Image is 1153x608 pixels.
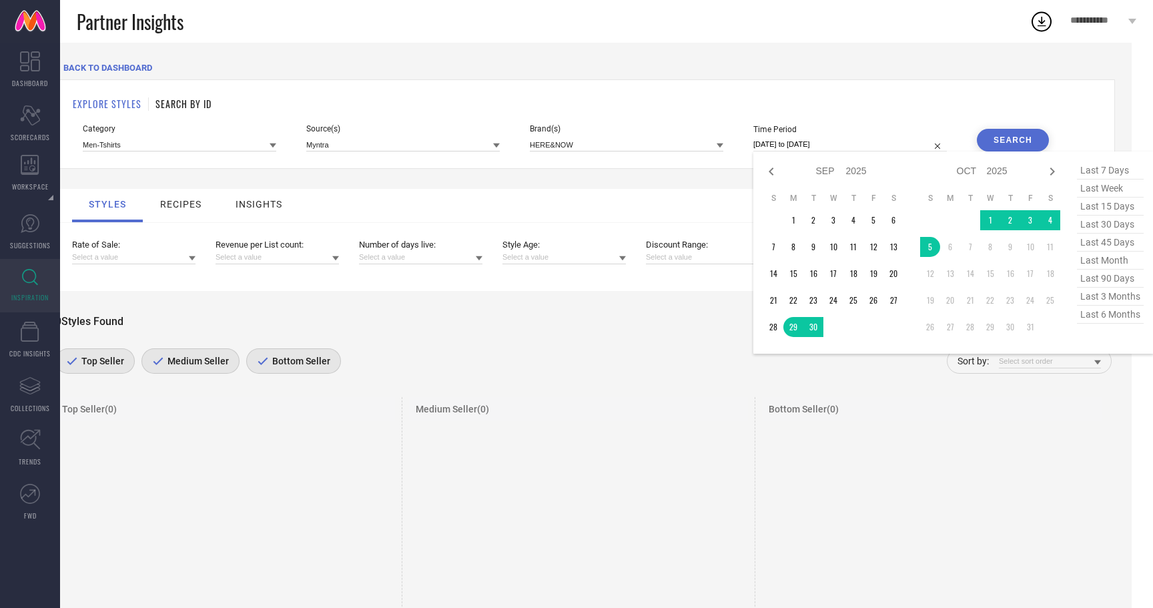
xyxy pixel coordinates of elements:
[920,290,940,310] td: Sun Oct 19 2025
[863,210,883,230] td: Fri Sep 05 2025
[83,124,276,133] span: Category
[12,78,48,88] span: DASHBOARD
[1077,180,1144,198] span: last week
[155,97,212,111] h1: SEARCH BY ID
[783,290,803,310] td: Mon Sep 22 2025
[1040,237,1060,257] td: Sat Oct 11 2025
[843,264,863,284] td: Thu Sep 18 2025
[1000,237,1020,257] td: Thu Oct 09 2025
[646,250,769,264] input: Select a value
[803,210,823,230] td: Tue Sep 02 2025
[359,240,482,250] span: Number of days live :
[73,97,141,111] h1: EXPLORE STYLES
[1020,290,1040,310] td: Fri Oct 24 2025
[823,290,843,310] td: Wed Sep 24 2025
[55,397,395,421] span: Top Seller ( 0 )
[1077,288,1144,306] span: last 3 months
[883,210,903,230] td: Sat Sep 06 2025
[10,240,51,250] span: SUGGESTIONS
[960,193,980,204] th: Tuesday
[753,125,947,134] span: Time Period
[803,193,823,204] th: Tuesday
[803,264,823,284] td: Tue Sep 16 2025
[1020,317,1040,337] td: Fri Oct 31 2025
[783,317,803,337] td: Mon Sep 29 2025
[999,354,1101,368] input: Select sort order
[77,8,183,35] span: Partner Insights
[783,210,803,230] td: Mon Sep 01 2025
[216,250,339,264] input: Select a value
[823,210,843,230] td: Wed Sep 03 2025
[1077,234,1144,252] span: last 45 days
[763,193,783,204] th: Sunday
[994,135,1032,145] div: Search
[763,164,779,180] div: Previous month
[359,250,482,264] input: Select a value
[160,199,202,210] div: recipes
[78,356,124,366] span: Top Seller
[920,237,940,257] td: Sun Oct 05 2025
[11,403,50,413] span: COLLECTIONS
[1040,264,1060,284] td: Sat Oct 18 2025
[803,237,823,257] td: Tue Sep 09 2025
[1077,306,1144,324] span: last 6 months
[763,264,783,284] td: Sun Sep 14 2025
[940,193,960,204] th: Monday
[236,199,282,210] div: insights
[803,290,823,310] td: Tue Sep 23 2025
[72,250,196,264] input: Select a value
[843,237,863,257] td: Thu Sep 11 2025
[960,237,980,257] td: Tue Oct 07 2025
[803,317,823,337] td: Tue Sep 30 2025
[1077,198,1144,216] span: last 15 days
[1020,264,1040,284] td: Fri Oct 17 2025
[11,292,49,302] span: INSPIRATION
[55,63,1115,73] div: Back TO Dashboard
[863,237,883,257] td: Fri Sep 12 2025
[843,210,863,230] td: Thu Sep 04 2025
[980,193,1000,204] th: Wednesday
[1077,252,1144,270] span: last month
[9,348,51,358] span: CDC INSIGHTS
[960,317,980,337] td: Tue Oct 28 2025
[763,237,783,257] td: Sun Sep 07 2025
[1000,193,1020,204] th: Thursday
[63,63,152,73] span: BACK TO DASHBOARD
[940,290,960,310] td: Mon Oct 20 2025
[980,210,1000,230] td: Wed Oct 01 2025
[164,356,229,366] span: Medium Seller
[1020,237,1040,257] td: Fri Oct 10 2025
[763,317,783,337] td: Sun Sep 28 2025
[502,250,626,264] input: Select a value
[216,240,339,250] span: Revenue per List count :
[19,457,41,467] span: TRENDS
[72,240,196,250] span: Rate of Sale :
[409,397,749,421] span: Medium Seller ( 0 )
[863,264,883,284] td: Fri Sep 19 2025
[1000,264,1020,284] td: Thu Oct 16 2025
[646,240,769,250] span: Discount Range :
[843,193,863,204] th: Thursday
[957,356,989,366] div: Sort by:
[11,132,50,142] span: SCORECARDS
[1044,164,1060,180] div: Next month
[783,237,803,257] td: Mon Sep 08 2025
[823,193,843,204] th: Wednesday
[763,290,783,310] td: Sun Sep 21 2025
[269,356,330,366] span: Bottom Seller
[502,240,626,250] span: Style Age :
[980,237,1000,257] td: Wed Oct 08 2025
[920,317,940,337] td: Sun Oct 26 2025
[1000,210,1020,230] td: Thu Oct 02 2025
[823,237,843,257] td: Wed Sep 10 2025
[783,264,803,284] td: Mon Sep 15 2025
[863,193,883,204] th: Friday
[89,199,126,210] div: styles
[1030,9,1054,33] div: Open download list
[940,264,960,284] td: Mon Oct 13 2025
[977,129,1049,151] button: Search
[530,124,723,133] span: Brand(s)
[306,124,500,133] span: Source(s)
[863,290,883,310] td: Fri Sep 26 2025
[1077,216,1144,234] span: last 30 days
